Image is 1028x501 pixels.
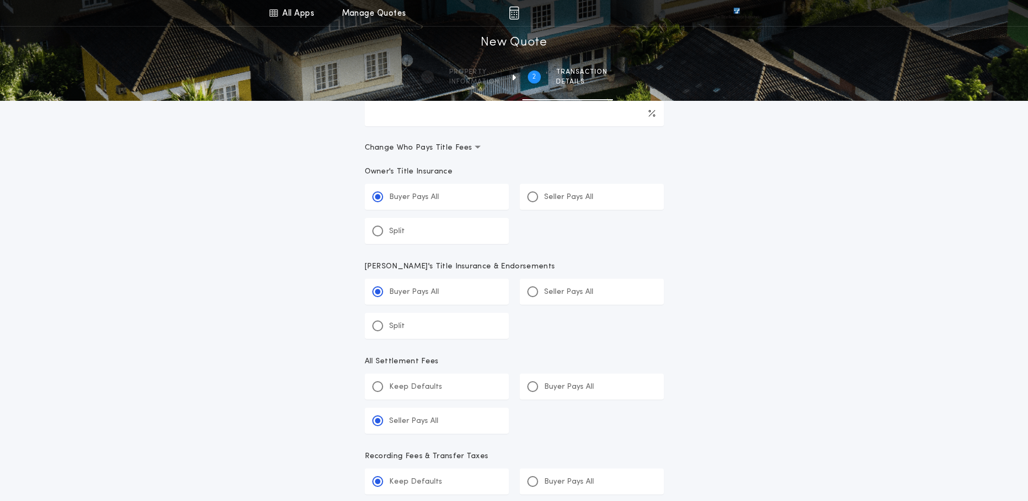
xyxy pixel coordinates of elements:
[509,7,519,20] img: img
[556,68,607,76] span: Transaction
[365,166,664,177] p: Owner's Title Insurance
[544,192,593,203] p: Seller Pays All
[449,68,500,76] span: Property
[714,8,759,18] img: vs-icon
[389,382,442,393] p: Keep Defaults
[389,192,439,203] p: Buyer Pays All
[556,78,607,86] span: details
[365,143,664,153] button: Change Who Pays Title Fees
[365,261,664,272] p: [PERSON_NAME]'s Title Insurance & Endorsements
[544,287,593,298] p: Seller Pays All
[544,382,594,393] p: Buyer Pays All
[532,73,536,81] h2: 2
[365,356,664,367] p: All Settlement Fees
[389,477,442,487] p: Keep Defaults
[544,477,594,487] p: Buyer Pays All
[389,416,438,427] p: Seller Pays All
[449,78,500,86] span: information
[389,226,405,237] p: Split
[365,143,481,153] span: Change Who Pays Title Fees
[481,34,547,52] h1: New Quote
[389,287,439,298] p: Buyer Pays All
[365,451,664,462] p: Recording Fees & Transfer Taxes
[365,100,664,126] input: Downpayment Percentage
[389,321,405,332] p: Split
